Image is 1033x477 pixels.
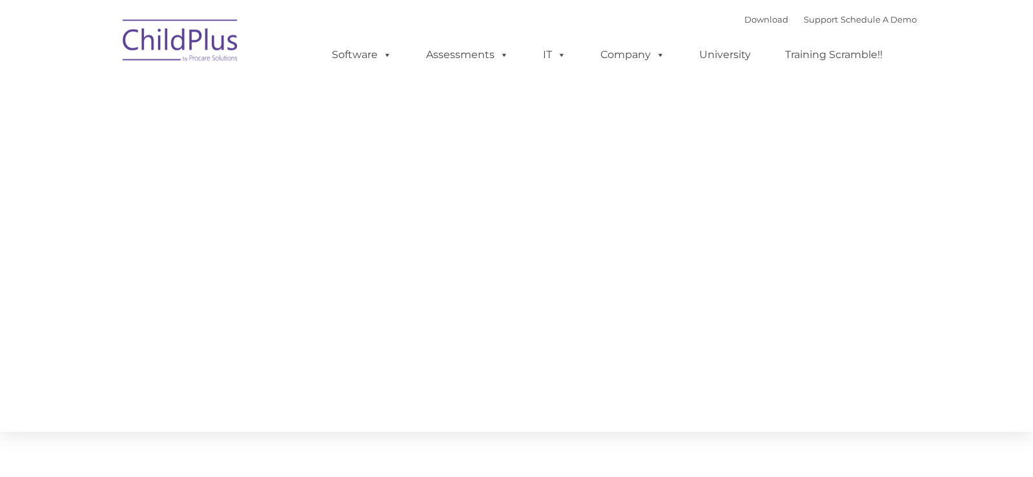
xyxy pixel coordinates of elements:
[804,14,838,25] a: Support
[413,42,522,68] a: Assessments
[744,14,917,25] font: |
[744,14,788,25] a: Download
[772,42,895,68] a: Training Scramble!!
[841,14,917,25] a: Schedule A Demo
[686,42,764,68] a: University
[116,10,245,75] img: ChildPlus by Procare Solutions
[588,42,678,68] a: Company
[530,42,579,68] a: IT
[319,42,405,68] a: Software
